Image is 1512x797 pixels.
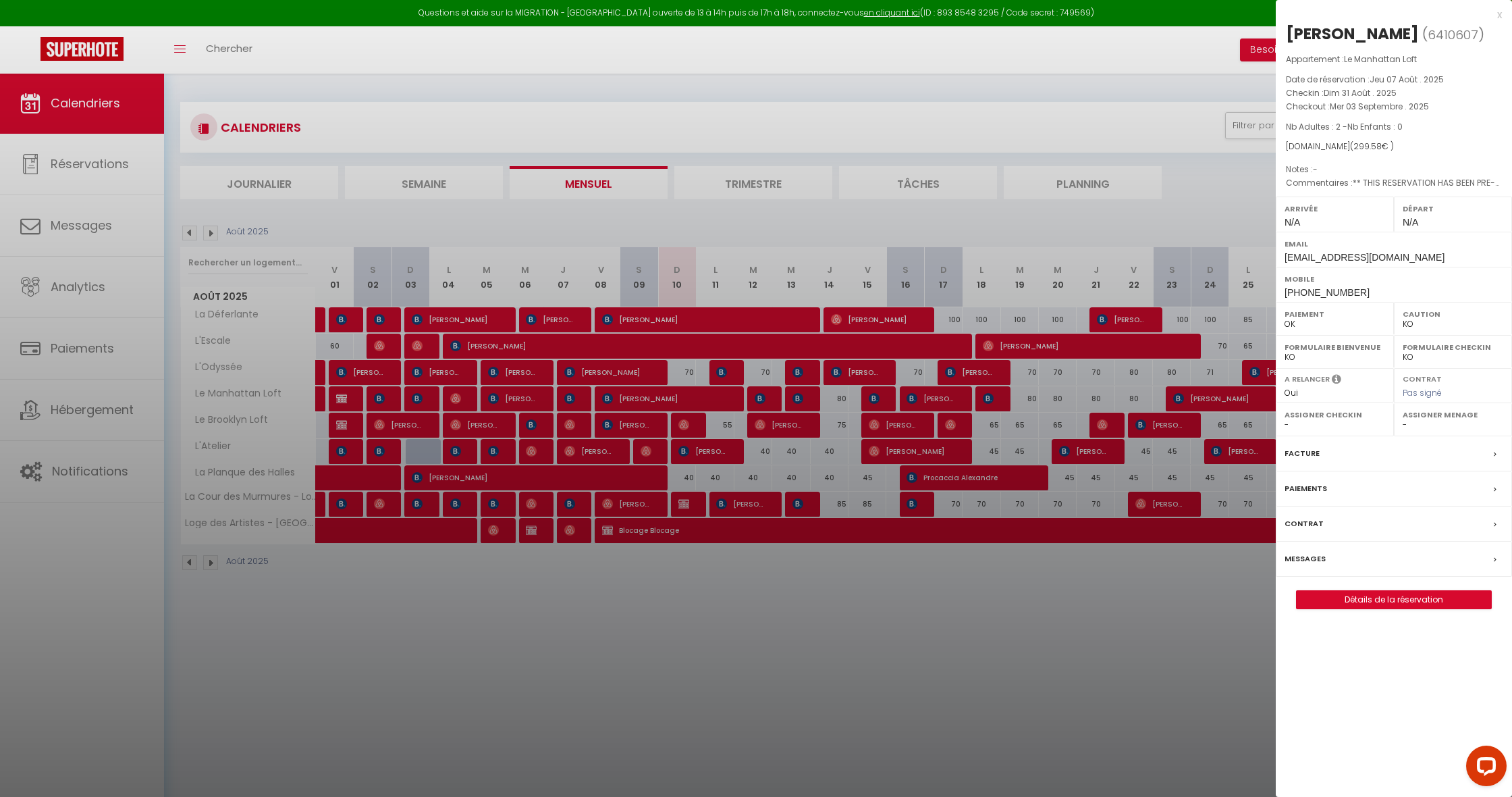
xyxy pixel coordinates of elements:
button: Détails de la réservation [1296,590,1492,609]
label: Assigner Menage [1403,408,1503,421]
label: Paiement [1285,307,1385,321]
span: N/A [1403,217,1418,228]
label: A relancer [1285,374,1330,385]
span: [EMAIL_ADDRESS][DOMAIN_NAME] [1285,252,1444,263]
span: N/A [1285,217,1300,228]
div: x [1276,7,1502,23]
div: [PERSON_NAME] [1286,23,1419,45]
label: Départ [1403,202,1503,215]
iframe: LiveChat chat widget [1455,740,1512,797]
span: 299.58 [1353,140,1382,152]
p: Notes : [1286,163,1502,176]
label: Contrat [1403,374,1442,382]
span: - [1313,163,1318,175]
span: ( ) [1422,25,1484,44]
span: Pas signé [1403,387,1442,398]
label: Paiements [1285,482,1327,496]
label: Messages [1285,552,1326,566]
p: Checkout : [1286,100,1502,113]
span: [PHONE_NUMBER] [1285,287,1370,298]
a: Détails de la réservation [1297,591,1491,609]
label: Email [1285,237,1503,251]
p: Date de réservation : [1286,73,1502,86]
span: Le Manhattan Loft [1344,53,1417,65]
label: Arrivée [1285,202,1385,215]
p: Commentaires : [1286,176,1502,190]
label: Contrat [1285,517,1324,531]
label: Formulaire Bienvenue [1285,340,1385,354]
span: 6410607 [1428,26,1478,43]
label: Facture [1285,446,1320,461]
span: Mer 03 Septembre . 2025 [1330,101,1429,112]
span: Nb Adultes : 2 - [1286,121,1403,132]
p: Appartement : [1286,53,1502,66]
span: Dim 31 Août . 2025 [1324,87,1397,99]
label: Caution [1403,307,1503,321]
div: [DOMAIN_NAME] [1286,140,1502,153]
label: Mobile [1285,272,1503,286]
span: Nb Enfants : 0 [1347,121,1403,132]
label: Assigner Checkin [1285,408,1385,421]
span: Jeu 07 Août . 2025 [1370,74,1444,85]
span: ( € ) [1350,140,1394,152]
i: Sélectionner OUI si vous souhaiter envoyer les séquences de messages post-checkout [1332,374,1341,388]
p: Checkin : [1286,86,1502,100]
label: Formulaire Checkin [1403,340,1503,354]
